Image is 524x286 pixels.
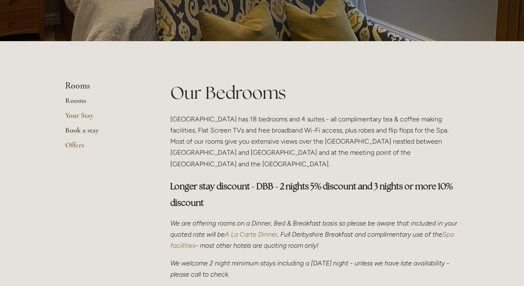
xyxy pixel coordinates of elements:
em: - most other hotels are quoting room only! [195,242,319,249]
em: We are offering rooms on a Dinner, Bed & Breakfast basis so please be aware that included in your... [170,219,459,238]
a: Book a stay [65,126,144,140]
a: A La Carte Dinner [225,230,277,238]
p: [GEOGRAPHIC_DATA] has 18 bedrooms and 4 suites - all complimentary tea & coffee making facilities... [170,114,459,170]
a: Your Stay [65,111,144,126]
h1: Our Bedrooms [170,81,459,105]
a: Rooms [65,96,144,111]
em: We welcome 2 night minimum stays including a [DATE] night - unless we have late availability - pl... [170,259,451,278]
li: Rooms [65,81,144,91]
em: , Full Derbyshire Breakfast and complimentary use of the [277,230,442,238]
a: Offers [65,140,144,155]
strong: Longer stay discount - DBB - 2 nights 5% discount and 3 nights or more 10% discount [170,181,454,208]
